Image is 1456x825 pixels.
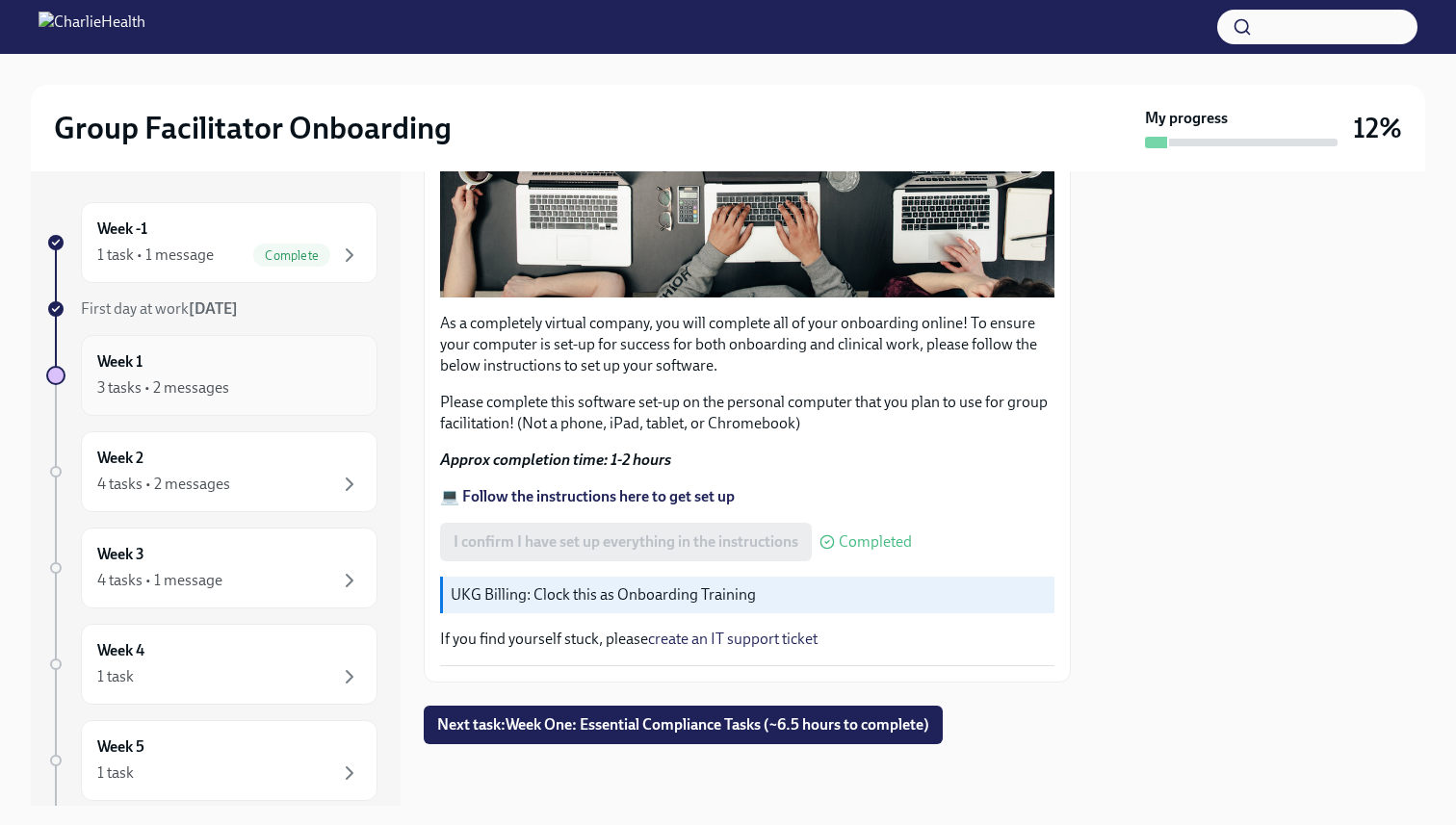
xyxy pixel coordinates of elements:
[97,544,144,565] h6: Week 3
[437,715,929,735] span: Next task : Week One: Essential Compliance Tasks (~6.5 hours to complete)
[97,640,144,661] h6: Week 4
[451,584,1047,606] p: UKG Billing: Clock this as Onboarding Training
[46,202,377,283] a: Week -11 task • 1 messageComplete
[46,298,377,320] a: First day at work[DATE]
[46,720,377,801] a: Week 51 task
[97,570,222,591] div: 4 tasks • 1 message
[97,736,144,758] h6: Week 5
[39,12,145,42] img: CharlieHealth
[440,313,1054,376] p: As a completely virtual company, you will complete all of your onboarding online! To ensure your ...
[839,534,912,550] span: Completed
[253,248,330,263] span: Complete
[97,377,229,399] div: 3 tasks • 2 messages
[97,448,143,469] h6: Week 2
[440,629,1054,650] p: If you find yourself stuck, please
[46,528,377,608] a: Week 34 tasks • 1 message
[648,630,818,648] a: create an IT support ticket
[46,431,377,512] a: Week 24 tasks • 2 messages
[97,245,214,266] div: 1 task • 1 message
[97,351,143,373] h6: Week 1
[1353,111,1402,145] h3: 12%
[46,335,377,416] a: Week 13 tasks • 2 messages
[440,487,735,505] a: 💻 Follow the instructions here to get set up
[46,624,377,705] a: Week 41 task
[97,474,230,495] div: 4 tasks • 2 messages
[189,299,238,318] strong: [DATE]
[1145,108,1228,129] strong: My progress
[424,706,943,744] button: Next task:Week One: Essential Compliance Tasks (~6.5 hours to complete)
[440,392,1054,434] p: Please complete this software set-up on the personal computer that you plan to use for group faci...
[54,109,452,147] h2: Group Facilitator Onboarding
[81,299,238,318] span: First day at work
[97,762,134,784] div: 1 task
[97,219,147,240] h6: Week -1
[97,666,134,687] div: 1 task
[440,451,671,469] strong: Approx completion time: 1-2 hours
